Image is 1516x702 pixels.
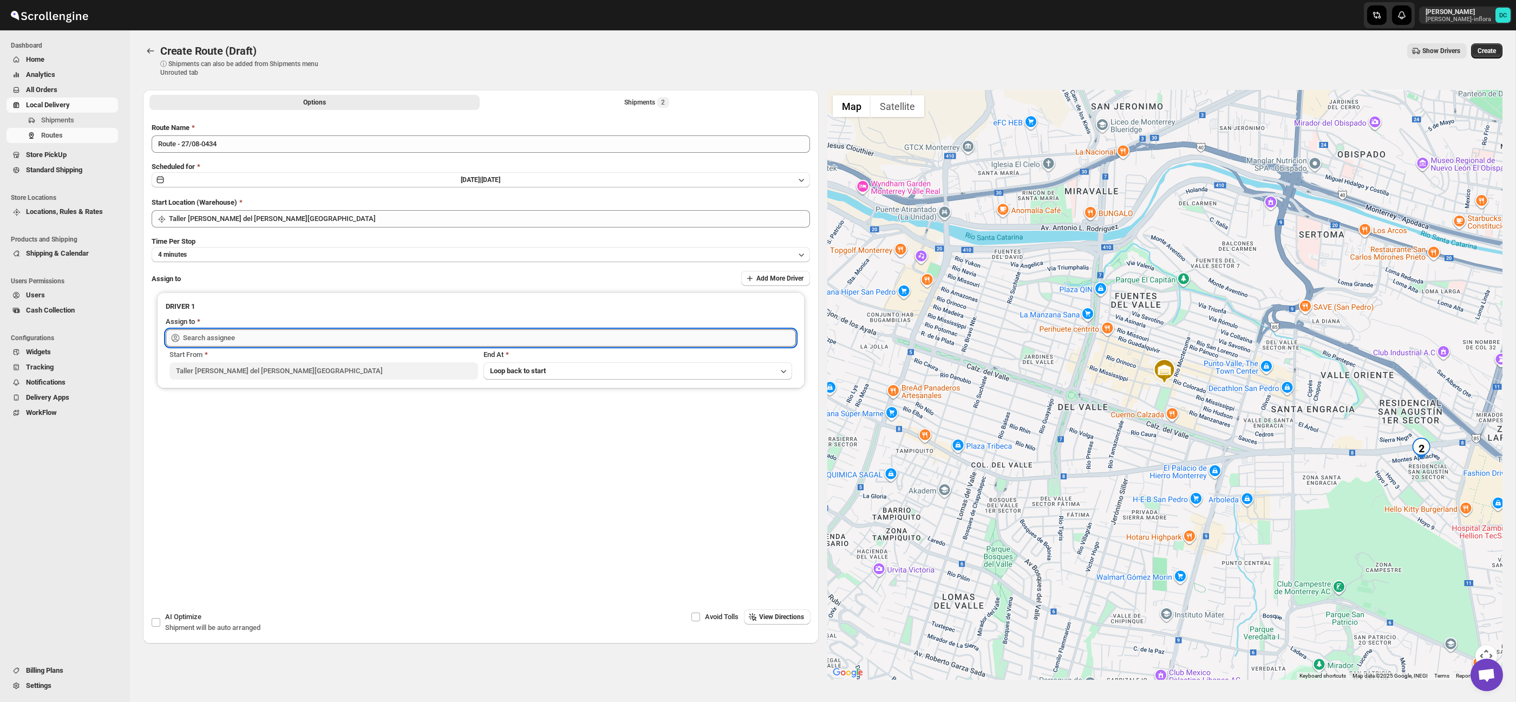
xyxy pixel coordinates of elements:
span: All Orders [26,86,57,94]
span: Dashboard [11,41,122,50]
span: Analytics [26,70,55,79]
button: User menu [1419,6,1512,24]
div: Shipments [624,97,669,108]
span: Standard Shipping [26,166,82,174]
span: Products and Shipping [11,235,122,244]
span: Loop back to start [490,367,546,375]
p: ⓘ Shipments can also be added from Shipments menu Unrouted tab [160,60,331,77]
img: Google [830,666,866,680]
input: Search assignee [183,329,796,347]
span: Local Delivery [26,101,70,109]
p: [PERSON_NAME]-inflora [1426,16,1491,23]
span: Route Name [152,123,190,132]
span: Home [26,55,44,63]
span: View Directions [759,613,804,621]
span: Configurations [11,334,122,342]
a: Report a map error [1456,673,1499,679]
span: Options [303,98,326,107]
div: All Route Options [143,114,819,523]
button: Show satellite imagery [871,95,924,117]
span: Map data ©2025 Google, INEGI [1352,673,1428,679]
button: Cash Collection [6,303,118,318]
button: View Directions [744,609,811,625]
span: Start From [169,350,202,359]
span: Users [26,291,45,299]
span: Shipping & Calendar [26,249,89,257]
div: Assign to [166,316,195,327]
span: 2 [661,98,665,107]
input: Search location [169,210,810,227]
button: Add More Driver [741,271,810,286]
div: 2 [1410,438,1432,459]
button: Notifications [6,375,118,390]
span: Time Per Stop [152,237,195,245]
button: Widgets [6,344,118,360]
span: Store Locations [11,193,122,202]
span: Billing Plans [26,666,63,674]
span: Scheduled for [152,162,195,171]
span: Delivery Apps [26,393,69,401]
span: Cash Collection [26,306,75,314]
button: Home [6,52,118,67]
span: Create Route (Draft) [160,44,257,57]
span: WorkFlow [26,408,57,417]
button: Shipping & Calendar [6,246,118,261]
span: DAVID CORONADO [1495,8,1511,23]
span: [DATE] [481,176,500,184]
button: Tracking [6,360,118,375]
button: Routes [143,43,158,58]
div: End At [483,349,792,360]
a: Terms (opens in new tab) [1434,673,1449,679]
span: [DATE] | [461,176,481,184]
span: Shipments [41,116,74,124]
button: All Orders [6,82,118,97]
span: Tracking [26,363,54,371]
span: Avoid Tolls [705,613,739,621]
span: Settings [26,681,51,690]
button: Delivery Apps [6,390,118,405]
button: Create [1471,43,1502,58]
h3: DRIVER 1 [166,301,796,312]
span: Start Location (Warehouse) [152,198,237,206]
button: WorkFlow [6,405,118,420]
span: Users Permissions [11,277,122,285]
span: 4 minutes [158,250,187,259]
button: Keyboard shortcuts [1299,672,1346,680]
p: [PERSON_NAME] [1426,8,1491,16]
span: Store PickUp [26,151,67,159]
span: Create [1478,47,1496,55]
a: Open chat [1471,659,1503,691]
span: Widgets [26,348,51,356]
button: [DATE]|[DATE] [152,172,810,187]
button: All Route Options [149,95,480,110]
button: Show street map [833,95,871,117]
span: AI Optimize [165,613,201,621]
span: Shipment will be auto arranged [165,623,260,632]
button: Show Drivers [1407,43,1467,58]
button: Selected Shipments [482,95,812,110]
text: DC [1499,12,1507,19]
button: 4 minutes [152,247,810,262]
button: Map camera controls [1475,645,1497,667]
span: Notifications [26,378,66,386]
span: Routes [41,131,63,139]
img: ScrollEngine [9,2,90,29]
button: Billing Plans [6,663,118,678]
input: Eg: Bengaluru Route [152,135,810,153]
span: Locations, Rules & Rates [26,207,103,216]
button: Settings [6,678,118,693]
button: Users [6,288,118,303]
span: Add More Driver [756,274,803,283]
span: Assign to [152,275,181,283]
button: Shipments [6,113,118,128]
a: Open this area in Google Maps (opens a new window) [830,666,866,680]
button: Analytics [6,67,118,82]
span: Show Drivers [1422,47,1460,55]
button: Locations, Rules & Rates [6,204,118,219]
button: Loop back to start [483,362,792,380]
button: Routes [6,128,118,143]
